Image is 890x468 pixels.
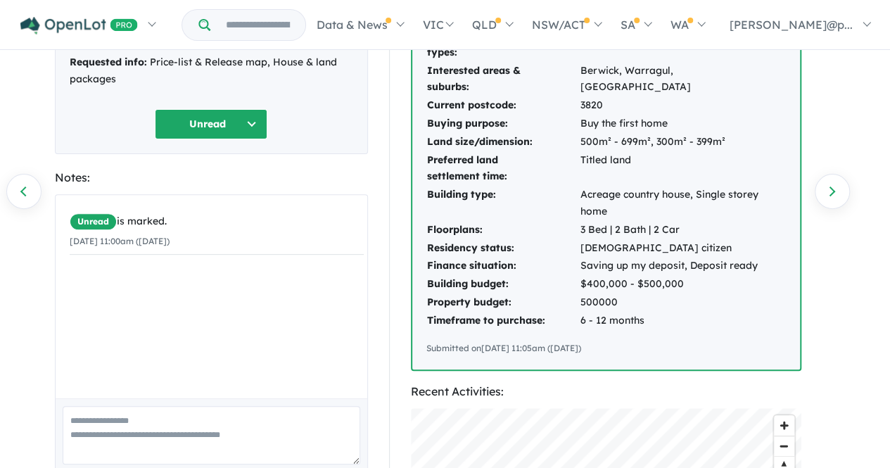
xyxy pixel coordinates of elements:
td: Building type: [426,186,580,221]
td: Finance situation: [426,257,580,275]
td: Buy the first home [580,115,786,133]
td: Berwick, Warragul, [GEOGRAPHIC_DATA] [580,62,786,97]
div: is marked. [70,213,364,230]
img: Openlot PRO Logo White [20,17,138,34]
td: Building budget: [426,275,580,293]
span: Zoom out [774,436,794,456]
td: Saving up my deposit, Deposit ready [580,257,786,275]
td: 3820 [580,96,786,115]
input: Try estate name, suburb, builder or developer [213,10,303,40]
div: Submitted on [DATE] 11:05am ([DATE]) [426,341,786,355]
button: Zoom out [774,436,794,456]
div: Notes: [55,168,368,187]
button: Unread [155,109,267,139]
td: 500m² - 699m², 300m² - 399m² [580,133,786,151]
td: [DEMOGRAPHIC_DATA] citizen [580,239,786,258]
td: Acreage country house, Single storey home [580,186,786,221]
td: Land size/dimension: [426,133,580,151]
div: Recent Activities: [411,382,801,401]
button: Zoom in [774,415,794,436]
td: 500000 [580,293,786,312]
td: Interested areas & suburbs: [426,62,580,97]
td: Residency status: [426,239,580,258]
td: Timeframe to purchase: [426,312,580,330]
div: Price-list & Release map, House & land packages [70,54,353,88]
td: 3 Bed | 2 Bath | 2 Car [580,221,786,239]
td: Current postcode: [426,96,580,115]
td: Floorplans: [426,221,580,239]
td: Titled land [580,151,786,186]
td: 6 - 12 months [580,312,786,330]
span: [PERSON_NAME]@p... [730,18,853,32]
strong: Requested info: [70,56,147,68]
td: Property budget: [426,293,580,312]
td: Preferred land settlement time: [426,151,580,186]
td: $400,000 - $500,000 [580,275,786,293]
td: Buying purpose: [426,115,580,133]
span: Unread [70,213,117,230]
small: [DATE] 11:00am ([DATE]) [70,236,170,246]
